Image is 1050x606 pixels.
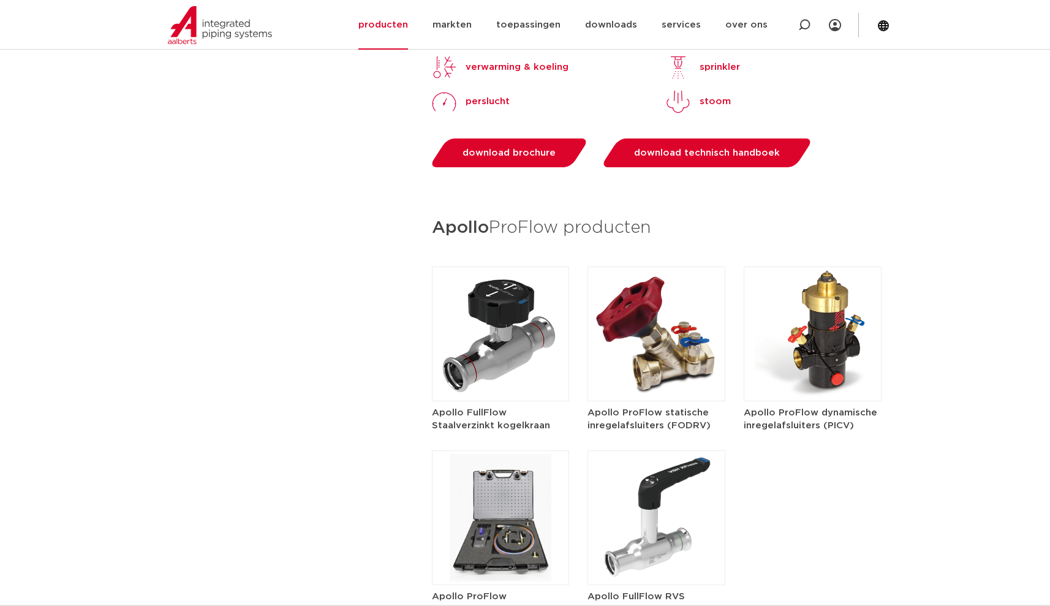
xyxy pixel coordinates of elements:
a: Apollo ProFlow statische inregelafsluiters (FODRV) [587,329,725,432]
h5: Apollo ProFlow statische inregelafsluiters (FODRV) [587,406,725,432]
a: download technisch handboek [600,138,814,167]
strong: Apollo [432,219,489,237]
p: stoom [700,94,731,109]
a: sprinkler [666,55,740,80]
a: stoom [666,89,731,114]
a: download brochure [428,138,589,167]
h5: Apollo FullFlow Staalverzinkt kogelkraan [432,406,570,432]
span: download brochure [463,148,556,157]
h5: Apollo ProFlow dynamische inregelafsluiters (PICV) [744,406,882,432]
p: perslucht [466,94,510,109]
a: perslucht [432,89,510,114]
p: verwarming & koeling [466,60,568,75]
a: Apollo FullFlow Staalverzinkt kogelkraan [432,329,570,432]
h3: ProFlow producten [432,214,882,243]
span: download technisch handboek [634,148,780,157]
a: verwarming & koeling [432,55,568,80]
a: Apollo ProFlow dynamische inregelafsluiters (PICV) [744,329,882,432]
p: sprinkler [700,60,740,75]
